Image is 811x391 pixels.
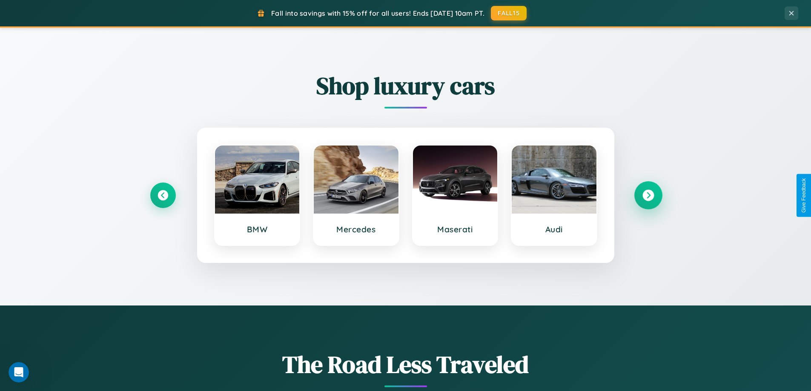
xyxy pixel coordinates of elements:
[491,6,527,20] button: FALL15
[224,224,291,234] h3: BMW
[150,348,661,381] h1: The Road Less Traveled
[150,69,661,102] h2: Shop luxury cars
[9,362,29,382] iframe: Intercom live chat
[421,224,489,234] h3: Maserati
[322,224,390,234] h3: Mercedes
[520,224,588,234] h3: Audi
[271,9,484,17] span: Fall into savings with 15% off for all users! Ends [DATE] 10am PT.
[801,178,807,213] div: Give Feedback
